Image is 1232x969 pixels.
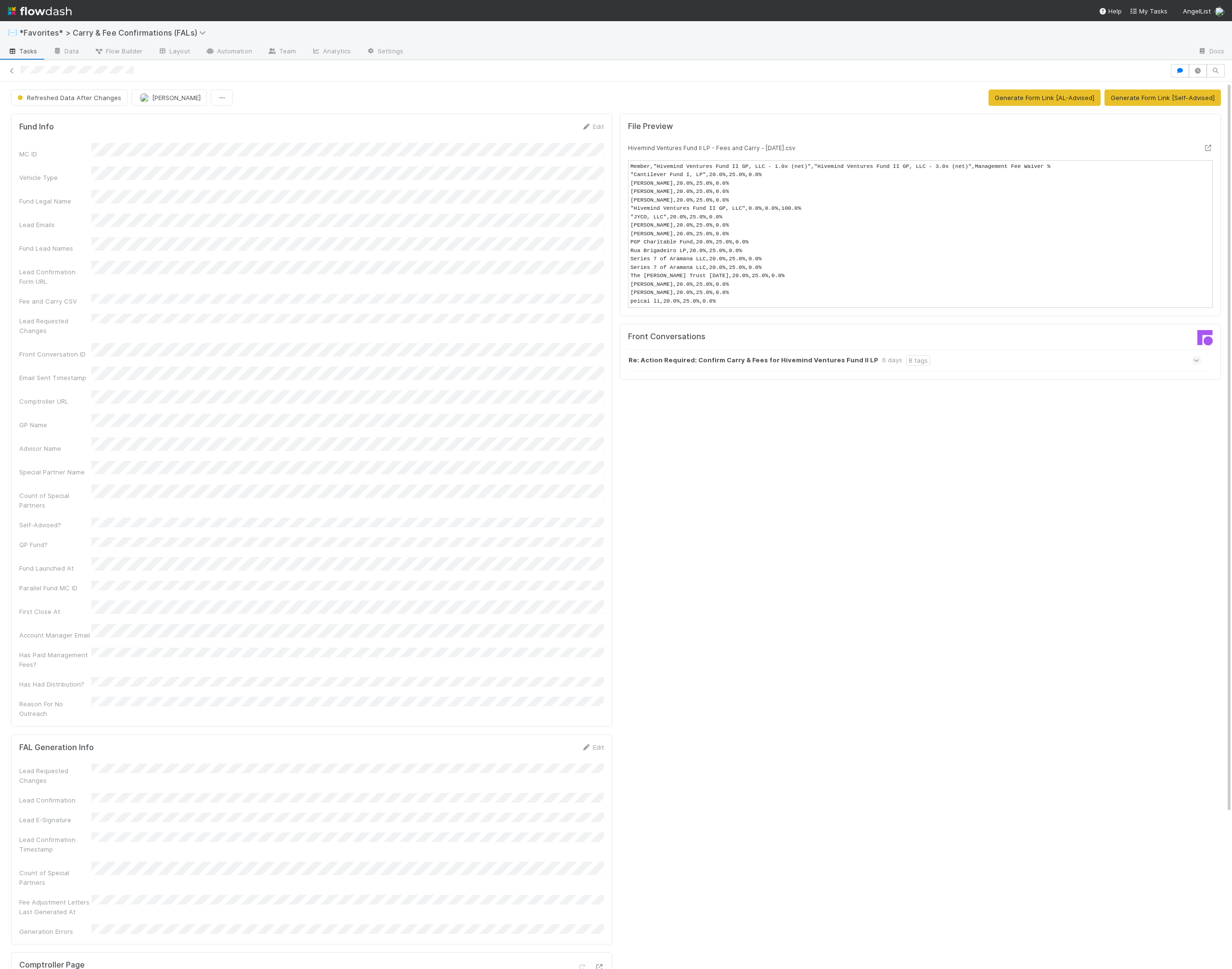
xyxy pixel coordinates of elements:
[19,679,91,689] div: Has Had Distribution?
[19,699,91,718] div: Reason For No Outreach
[988,89,1101,106] button: Generate Form Link [AL-Advised]
[150,44,198,60] a: Layout
[19,583,91,593] div: Parallel Fund MC ID
[19,607,91,616] div: First Close At
[15,94,121,102] span: Refreshed Data After Changes
[19,149,91,159] div: MC ID
[19,897,91,917] div: Fee Adjustment Letters Last Generated At
[19,868,91,887] div: Count of Special Partners
[8,3,72,19] img: logo-inverted-e16ddd16eac7371096b0.svg
[260,44,304,60] a: Team
[19,349,91,359] div: Front Conversation ID
[1190,44,1232,60] a: Docs
[94,46,142,56] span: Flow Builder
[19,316,91,335] div: Lead Requested Changes
[581,743,604,751] a: Edit
[11,89,128,106] button: Refreshed Data After Changes
[304,44,359,60] a: Analytics
[882,355,902,366] div: 6 days
[19,650,91,669] div: Has Paid Management Fees?
[19,491,91,510] div: Count of Special Partners
[19,296,91,306] div: Fee and Carry CSV
[1099,6,1122,16] div: Help
[140,93,149,102] img: avatar_18c010e4-930e-4480-823a-7726a265e9dd.png
[19,630,91,640] div: Account Manager Email
[45,44,87,60] a: Data
[19,520,91,530] div: Self-Advised?
[19,396,91,406] div: Comptroller URL
[152,94,201,102] span: [PERSON_NAME]
[629,355,878,366] strong: Re: Action Required: Confirm Carry & Fees for Hivemind Ventures Fund II LP
[1197,330,1213,345] img: front-logo-b4b721b83371efbadf0a.svg
[19,122,54,132] h5: Fund Info
[628,144,796,152] small: Hivemind Ventures Fund II LP - Fees and Carry - [DATE].csv
[8,46,38,56] span: Tasks
[19,373,91,382] div: Email Sent Timestamp
[19,243,91,253] div: Fund Lead Names
[19,28,211,38] span: *Favorites* > Carry & Fee Confirmations (FALs)
[19,815,91,825] div: Lead E-Signature
[1215,7,1224,16] img: avatar_a30eae2f-1634-400a-9e21-710cfd6f71f0.png
[19,444,91,453] div: Advisor Name
[131,89,207,106] button: [PERSON_NAME]
[19,743,94,752] h5: FAL Generation Info
[19,267,91,286] div: Lead Confirmation Form URL
[19,766,91,785] div: Lead Requested Changes
[19,420,91,430] div: GP Name
[19,173,91,182] div: Vehicle Type
[19,927,91,936] div: Generation Errors
[19,563,91,573] div: Fund Launched At
[19,540,91,549] div: QP Fund?
[1183,7,1211,15] span: AngelList
[8,28,17,37] span: ✉️
[198,44,260,60] a: Automation
[19,835,91,854] div: Lead Confirmation Timestamp
[628,160,1213,308] pre: Member,"Hivemind Ventures Fund II GP, LLC - 1.0x (net)","Hivemind Ventures Fund II GP, LLC - 3.0x...
[19,196,91,206] div: Fund Legal Name
[19,467,91,477] div: Special Partner Name
[906,355,930,366] div: 8 tags
[87,44,150,60] a: Flow Builder
[1129,6,1168,16] a: My Tasks
[19,220,91,229] div: Lead Emails
[581,123,604,130] a: Edit
[1104,89,1221,106] button: Generate Form Link [Self-Advised]
[628,332,913,342] h5: Front Conversations
[1129,7,1168,15] span: My Tasks
[359,44,411,60] a: Settings
[628,122,673,131] h5: File Preview
[19,795,91,805] div: Lead Confirmation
